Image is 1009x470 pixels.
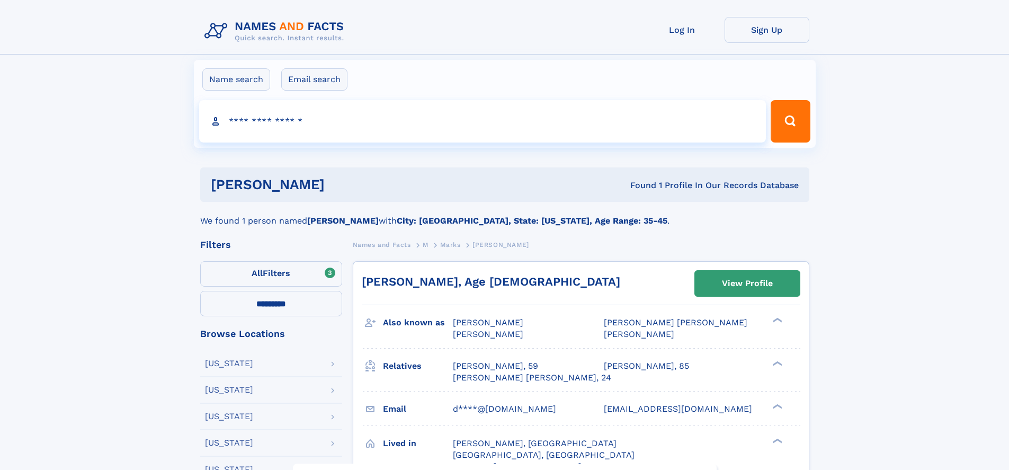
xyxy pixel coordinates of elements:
[252,268,263,278] span: All
[477,180,799,191] div: Found 1 Profile In Our Records Database
[453,360,538,372] a: [PERSON_NAME], 59
[770,317,783,324] div: ❯
[440,238,460,251] a: Marks
[205,439,253,447] div: [US_STATE]
[640,17,725,43] a: Log In
[200,329,342,339] div: Browse Locations
[200,240,342,250] div: Filters
[383,314,453,332] h3: Also known as
[397,216,667,226] b: City: [GEOGRAPHIC_DATA], State: [US_STATE], Age Range: 35-45
[725,17,809,43] a: Sign Up
[604,329,674,339] span: [PERSON_NAME]
[362,275,620,288] a: [PERSON_NAME], Age [DEMOGRAPHIC_DATA]
[453,317,523,327] span: [PERSON_NAME]
[453,329,523,339] span: [PERSON_NAME]
[202,68,270,91] label: Name search
[453,438,617,448] span: [PERSON_NAME], [GEOGRAPHIC_DATA]
[200,202,809,227] div: We found 1 person named with .
[307,216,379,226] b: [PERSON_NAME]
[770,403,783,410] div: ❯
[695,271,800,296] a: View Profile
[604,404,752,414] span: [EMAIL_ADDRESS][DOMAIN_NAME]
[353,238,411,251] a: Names and Facts
[281,68,347,91] label: Email search
[383,400,453,418] h3: Email
[472,241,529,249] span: [PERSON_NAME]
[771,100,810,143] button: Search Button
[770,437,783,444] div: ❯
[453,372,611,384] a: [PERSON_NAME] [PERSON_NAME], 24
[440,241,460,249] span: Marks
[770,360,783,367] div: ❯
[604,317,747,327] span: [PERSON_NAME] [PERSON_NAME]
[205,359,253,368] div: [US_STATE]
[604,360,689,372] a: [PERSON_NAME], 85
[200,17,353,46] img: Logo Names and Facts
[199,100,766,143] input: search input
[453,450,635,460] span: [GEOGRAPHIC_DATA], [GEOGRAPHIC_DATA]
[423,241,428,249] span: M
[205,386,253,394] div: [US_STATE]
[205,412,253,421] div: [US_STATE]
[722,271,773,296] div: View Profile
[211,178,478,191] h1: [PERSON_NAME]
[423,238,428,251] a: M
[200,261,342,287] label: Filters
[383,434,453,453] h3: Lived in
[383,357,453,375] h3: Relatives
